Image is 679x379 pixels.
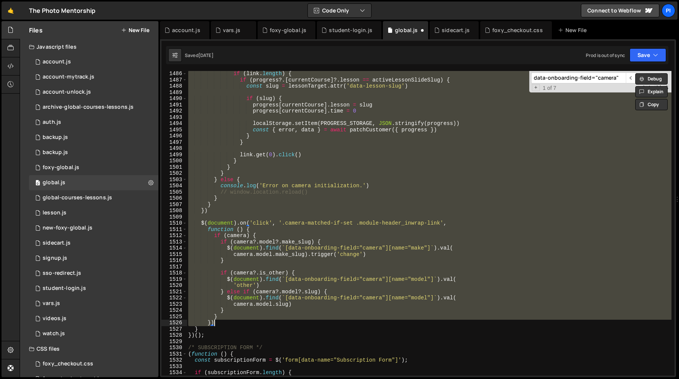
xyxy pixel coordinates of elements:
div: foxy_checkout.css [492,26,543,34]
div: vars.js [223,26,240,34]
div: 13533/38507.css [29,356,158,371]
div: New File [558,26,590,34]
div: archive-global-courses-lessons.js [43,104,134,111]
div: lesson.js [43,210,66,216]
div: signup.js [43,255,67,262]
div: 1497 [161,139,187,146]
div: Saved [185,52,214,59]
div: videos.js [43,315,66,322]
div: account.js [43,59,71,65]
div: 1502 [161,170,187,177]
div: 1507 [161,202,187,208]
div: 1526 [161,320,187,326]
div: 1504 [161,183,187,189]
div: backup.js [43,149,68,156]
div: 1499 [161,152,187,158]
div: 13533/38527.js [29,326,158,341]
div: new-foxy-global.js [43,225,92,231]
button: Explain [635,86,668,97]
div: 1517 [161,264,187,270]
div: 1527 [161,326,187,333]
div: 13533/39483.js [29,175,158,190]
div: sso-redirect.js [43,270,81,277]
div: 13533/35364.js [29,251,158,266]
div: sidecart.js [442,26,470,34]
div: 1528 [161,332,187,339]
div: 1513 [161,239,187,245]
div: foxy_checkout.css [43,361,93,367]
div: global-courses-lessons.js [43,194,112,201]
div: sidecart.js [43,240,71,247]
div: 13533/34219.js [29,160,158,175]
h2: Files [29,26,43,34]
div: 1523 [161,301,187,308]
div: Pi [662,4,675,17]
div: 1505 [161,189,187,196]
div: 1492 [161,108,187,114]
div: 1486 [161,71,187,77]
div: 1514 [161,245,187,251]
div: global.js [43,179,65,186]
div: 1489 [161,89,187,96]
div: backup.js [43,134,68,141]
div: 13533/42246.js [29,311,158,326]
div: 1488 [161,83,187,89]
div: 1490 [161,96,187,102]
div: 13533/45030.js [29,145,158,160]
div: 13533/46953.js [29,281,158,296]
div: 13533/40053.js [29,220,158,236]
div: global.js [395,26,418,34]
div: 1534 [161,370,187,376]
div: Prod is out of sync [586,52,625,59]
div: 1521 [161,289,187,295]
a: 🤙 [2,2,20,20]
div: 1501 [161,164,187,171]
button: Save [630,48,666,62]
div: 13533/35472.js [29,205,158,220]
div: 1491 [161,102,187,108]
div: student-login.js [329,26,372,34]
div: 13533/43968.js [29,100,158,115]
div: 1532 [161,357,187,364]
div: 1533 [161,364,187,370]
a: Connect to Webflow [581,4,659,17]
span: ​ [626,72,636,83]
div: 1495 [161,127,187,133]
div: 1509 [161,214,187,220]
div: foxy-global.js [270,26,306,34]
div: The Photo Mentorship [29,6,95,15]
button: New File [121,27,149,33]
div: 1503 [161,177,187,183]
div: Javascript files [20,39,158,54]
div: 1500 [161,158,187,164]
span: 0 [35,180,40,186]
div: 13533/38978.js [29,296,158,311]
div: 1522 [161,295,187,301]
div: 13533/35292.js [29,190,158,205]
div: vars.js [43,300,60,307]
div: 1498 [161,145,187,152]
div: account.js [172,26,200,34]
div: 1530 [161,345,187,351]
div: 1494 [161,120,187,127]
div: 13533/41206.js [29,85,158,100]
span: Toggle Replace mode [532,84,540,91]
div: account-mytrack.js [43,74,94,80]
button: Copy [635,99,668,110]
div: 13533/34220.js [29,54,158,69]
div: student-login.js [43,285,86,292]
div: 1515 [161,251,187,258]
div: 1518 [161,270,187,276]
div: 1487 [161,77,187,83]
div: 1524 [161,307,187,314]
div: auth.js [43,119,61,126]
div: account-unlock.js [43,89,91,96]
div: 1519 [161,276,187,283]
div: 13533/34034.js [29,115,158,130]
div: 13533/43446.js [29,236,158,251]
div: 1511 [161,226,187,233]
button: Code Only [308,4,371,17]
div: 1529 [161,339,187,345]
div: 1508 [161,208,187,214]
div: 1516 [161,257,187,264]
